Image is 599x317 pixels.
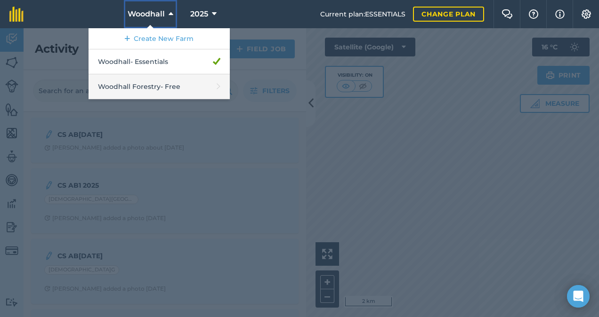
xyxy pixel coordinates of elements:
[9,7,24,22] img: fieldmargin Logo
[413,7,484,22] a: Change plan
[89,28,230,49] a: Create New Farm
[320,9,405,19] span: Current plan : ESSENTIALS
[502,9,513,19] img: Two speech bubbles overlapping with the left bubble in the forefront
[555,8,565,20] img: svg+xml;base64,PHN2ZyB4bWxucz0iaHR0cDovL3d3dy53My5vcmcvMjAwMC9zdmciIHdpZHRoPSIxNyIgaGVpZ2h0PSIxNy...
[190,8,208,20] span: 2025
[528,9,539,19] img: A question mark icon
[581,9,592,19] img: A cog icon
[128,8,165,20] span: Woodhall
[89,74,230,99] a: Woodhall Forestry- Free
[567,285,590,308] div: Open Intercom Messenger
[89,49,230,74] a: Woodhall- Essentials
